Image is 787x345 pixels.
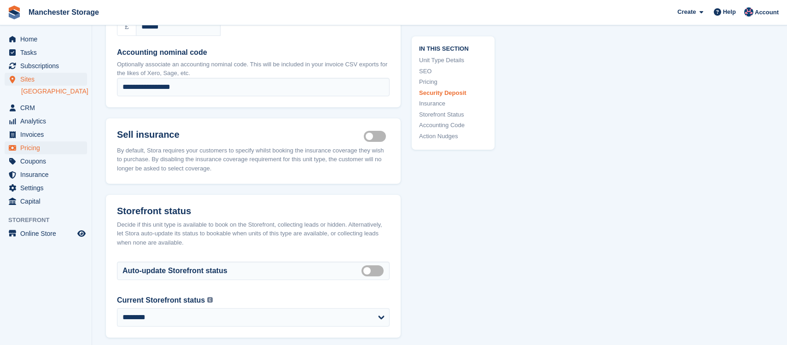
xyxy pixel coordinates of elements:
h2: Sell insurance [117,129,364,140]
span: In this section [419,43,487,52]
a: Action Nudges [419,131,487,140]
span: Sites [20,73,76,86]
label: Auto manage storefront status [361,270,387,271]
a: menu [5,46,87,59]
span: Home [20,33,76,46]
span: Capital [20,195,76,208]
span: Help [723,7,736,17]
a: menu [5,115,87,128]
a: Preview store [76,228,87,239]
a: menu [5,141,87,154]
span: Coupons [20,155,76,168]
span: Account [755,8,779,17]
a: menu [5,128,87,141]
a: menu [5,33,87,46]
a: Pricing [419,77,487,87]
span: Online Store [20,227,76,240]
a: menu [5,227,87,240]
a: menu [5,155,87,168]
a: menu [5,73,87,86]
span: Settings [20,181,76,194]
label: Current Storefront status [117,295,205,306]
a: Storefront Status [419,110,487,119]
a: Insurance [419,99,487,108]
span: Invoices [20,128,76,141]
a: menu [5,101,87,114]
a: Manchester Storage [25,5,103,20]
span: Pricing [20,141,76,154]
div: By default, Stora requires your customers to specify whilst booking the insurance coverage they w... [117,146,390,173]
span: Analytics [20,115,76,128]
span: Subscriptions [20,59,76,72]
a: SEO [419,66,487,76]
span: Storefront [8,216,92,225]
h2: Storefront status [117,206,390,216]
a: Unit Type Details [419,56,487,65]
label: Accounting nominal code [117,47,390,58]
a: menu [5,181,87,194]
img: icon-info-grey-7440780725fd019a000dd9b08b2336e03edf1995a4989e88bcd33f0948082b44.svg [207,297,213,303]
a: [GEOGRAPHIC_DATA] [21,87,87,96]
label: Auto-update Storefront status [122,265,227,276]
a: Accounting Code [419,121,487,130]
a: menu [5,195,87,208]
label: Insurance coverage required [364,135,390,137]
a: Security Deposit [419,88,487,97]
p: Optionally associate an accounting nominal code. This will be included in your invoice CSV export... [117,60,390,78]
a: menu [5,168,87,181]
img: stora-icon-8386f47178a22dfd0bd8f6a31ec36ba5ce8667c1dd55bd0f319d3a0aa187defe.svg [7,6,21,19]
span: Tasks [20,46,76,59]
span: Insurance [20,168,76,181]
span: CRM [20,101,76,114]
div: Decide if this unit type is available to book on the Storefront, collecting leads or hidden. Alte... [117,220,390,247]
a: menu [5,59,87,72]
span: Create [677,7,696,17]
